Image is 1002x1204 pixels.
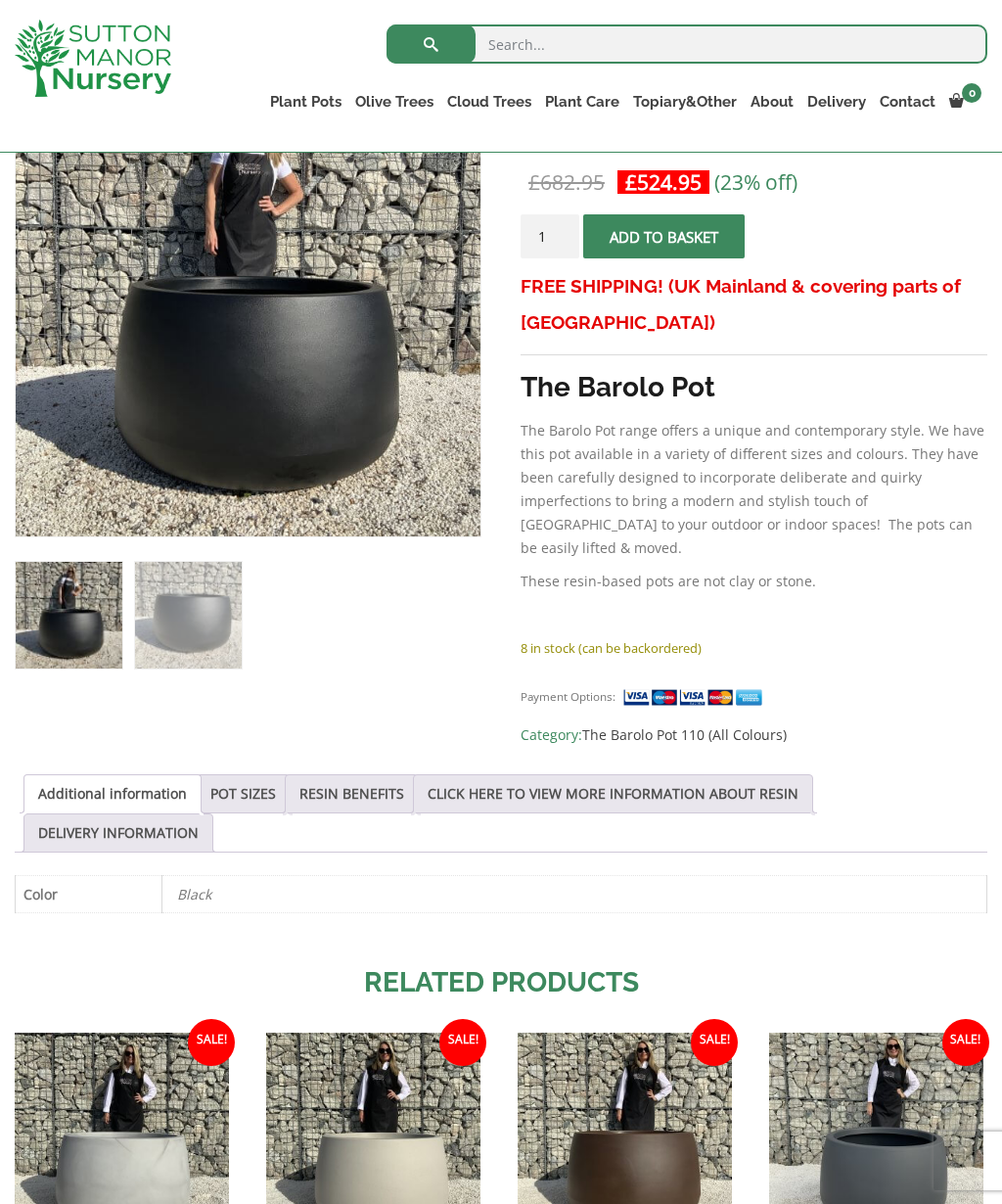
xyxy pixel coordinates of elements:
span: Category: [521,723,987,747]
small: Payment Options: [521,689,615,704]
span: £ [528,168,540,196]
a: Contact [873,88,942,116]
a: 0 [942,88,987,116]
input: Search... [387,24,987,64]
h3: FREE SHIPPING! (UK Mainland & covering parts of [GEOGRAPHIC_DATA]) [521,268,987,341]
p: These resin-based pots are not clay or stone. [521,570,987,593]
a: Olive Trees [348,88,440,116]
a: CLICK HERE TO VIEW MORE INFORMATION ABOUT RESIN [428,775,798,812]
a: The Barolo Pot 110 (All Colours) [582,725,787,744]
a: RESIN BENEFITS [299,775,404,812]
img: payment supported [622,687,769,708]
a: Additional information [38,775,187,812]
a: DELIVERY INFORMATION [38,814,199,852]
span: Sale! [691,1019,738,1066]
bdi: 682.95 [528,168,605,196]
a: Delivery [800,88,873,116]
img: The Barolo Pot 110 Colour Black - Image 2 [135,562,242,669]
a: Topiary&Other [626,88,744,116]
span: £ [625,168,637,196]
a: Plant Care [538,88,626,116]
button: Add to basket [583,214,745,258]
strong: The Barolo Pot [521,371,715,403]
a: Plant Pots [263,88,348,116]
span: Sale! [188,1019,235,1066]
img: logo [15,20,171,97]
h2: Related products [15,962,987,1003]
span: Sale! [942,1019,989,1066]
img: The Barolo Pot 110 Colour Black [16,562,122,669]
a: POT SIZES [210,775,276,812]
span: Sale! [439,1019,486,1066]
p: Black [177,876,972,912]
h1: The Barolo Pot 110 Colour Black [521,70,987,153]
th: Color [16,875,162,912]
p: The Barolo Pot range offers a unique and contemporary style. We have this pot available in a vari... [521,419,987,560]
bdi: 524.95 [625,168,702,196]
span: (23% off) [714,168,797,196]
a: Cloud Trees [440,88,538,116]
a: About [744,88,800,116]
span: 0 [962,83,981,103]
table: Product Details [15,875,987,913]
input: Product quantity [521,214,579,258]
p: 8 in stock (can be backordered) [521,636,987,660]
